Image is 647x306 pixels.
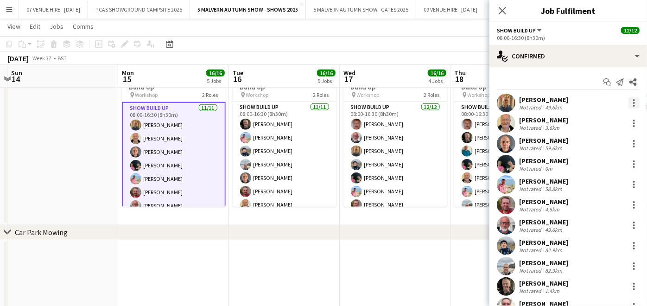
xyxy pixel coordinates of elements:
span: 16/16 [428,70,446,76]
div: Not rated [519,247,543,254]
app-card-role: Show Build Up11/1108:00-16:30 (8h30m)[PERSON_NAME][PERSON_NAME][PERSON_NAME][PERSON_NAME][PERSON_... [122,102,226,270]
span: Workshop [246,91,269,98]
span: Workshop [468,91,490,98]
app-job-card: 08:00-16:30 (8h30m)16/16Build Up Workshop2 RolesShow Build Up15/1508:00-16:30 (8h30m)[PERSON_NAME... [454,70,558,207]
span: 16/16 [206,70,225,76]
div: 5 Jobs [317,77,335,84]
button: 09 VENUE HIRE - [DATE] [416,0,485,19]
span: 2 Roles [313,91,329,98]
div: [PERSON_NAME] [519,259,568,267]
div: Not rated [519,267,543,274]
span: Week 37 [31,55,54,62]
button: FINANCE ASSISTANCE/SUPPORT [485,0,576,19]
div: Not rated [519,124,543,131]
div: Car Park Mowing [15,228,68,237]
a: Comms [69,20,97,32]
button: Show Build Up [497,27,543,34]
span: 12/12 [621,27,640,34]
div: BST [57,55,67,62]
div: 59.6km [543,145,564,152]
div: Not rated [519,104,543,111]
div: 3.6km [543,124,561,131]
span: Edit [30,22,40,31]
div: [PERSON_NAME] [519,177,568,185]
div: Not rated [519,165,543,172]
div: 4 Jobs [428,77,446,84]
span: View [7,22,20,31]
a: View [4,20,24,32]
div: 0m [543,165,554,172]
div: [PERSON_NAME] [519,218,568,226]
div: [DATE] [7,54,29,63]
span: Tue [233,69,243,77]
a: Edit [26,20,44,32]
a: Jobs [46,20,67,32]
div: Not rated [519,226,543,233]
div: 4.5km [543,206,561,213]
span: 2 Roles [424,91,440,98]
span: 2 Roles [203,91,218,98]
app-job-card: 08:00-16:30 (8h30m)12/12Build Up Workshop2 RolesShow Build Up11/1108:00-16:30 (8h30m)[PERSON_NAME... [122,70,226,207]
div: [PERSON_NAME] [519,279,568,287]
div: Not rated [519,185,543,192]
button: 07 VENUE HIRE - [DATE] [19,0,88,19]
div: [PERSON_NAME] [519,136,568,145]
div: Not rated [519,287,543,294]
span: Show Build Up [497,27,536,34]
span: 14 [10,74,22,84]
button: TCAS SHOWGROUND CAMPSITE 2025 [88,0,190,19]
span: Workshop [357,91,380,98]
span: 16/16 [317,70,336,76]
div: 49.6km [543,104,564,111]
app-card-role: Show Build Up12/1208:00-16:30 (8h30m)[PERSON_NAME][PERSON_NAME][PERSON_NAME][PERSON_NAME][PERSON_... [343,102,447,281]
span: Jobs [50,22,63,31]
div: 58.8km [543,185,564,192]
div: [PERSON_NAME] [519,157,568,165]
span: 15 [121,74,134,84]
h3: Job Fulfilment [489,5,647,17]
div: 82.9km [543,267,564,274]
span: 16 [231,74,243,84]
app-job-card: 08:00-16:30 (8h30m)13/13Build Up Workshop2 RolesShow Build Up12/1208:00-16:30 (8h30m)[PERSON_NAME... [343,70,447,207]
app-job-card: 08:00-16:30 (8h30m)12/12Build Up Workshop2 RolesShow Build Up11/1108:00-16:30 (8h30m)[PERSON_NAME... [233,70,336,207]
div: [PERSON_NAME] [519,198,568,206]
span: Thu [454,69,466,77]
span: Wed [343,69,355,77]
div: Not rated [519,206,543,213]
app-card-role: Show Build Up11/1108:00-16:30 (8h30m)[PERSON_NAME][PERSON_NAME][PERSON_NAME][PERSON_NAME][PERSON_... [233,102,336,268]
span: 18 [453,74,466,84]
div: 08:00-16:30 (8h30m) [497,34,640,41]
span: 17 [342,74,355,84]
span: Workshop [135,91,158,98]
button: 5 MALVERN AUTUMN SHOW - SHOWS 2025 [190,0,306,19]
div: 1.4km [543,287,561,294]
div: [PERSON_NAME] [519,116,568,124]
span: Comms [73,22,94,31]
div: 82.9km [543,247,564,254]
div: Confirmed [489,45,647,67]
div: Not rated [519,145,543,152]
div: 49.6km [543,226,564,233]
div: 5 Jobs [207,77,224,84]
button: 5 MALVERN AUTUMN SHOW - GATES 2025 [306,0,416,19]
span: Mon [122,69,134,77]
span: Sun [11,69,22,77]
div: [PERSON_NAME] [519,238,568,247]
div: [PERSON_NAME] [519,96,568,104]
